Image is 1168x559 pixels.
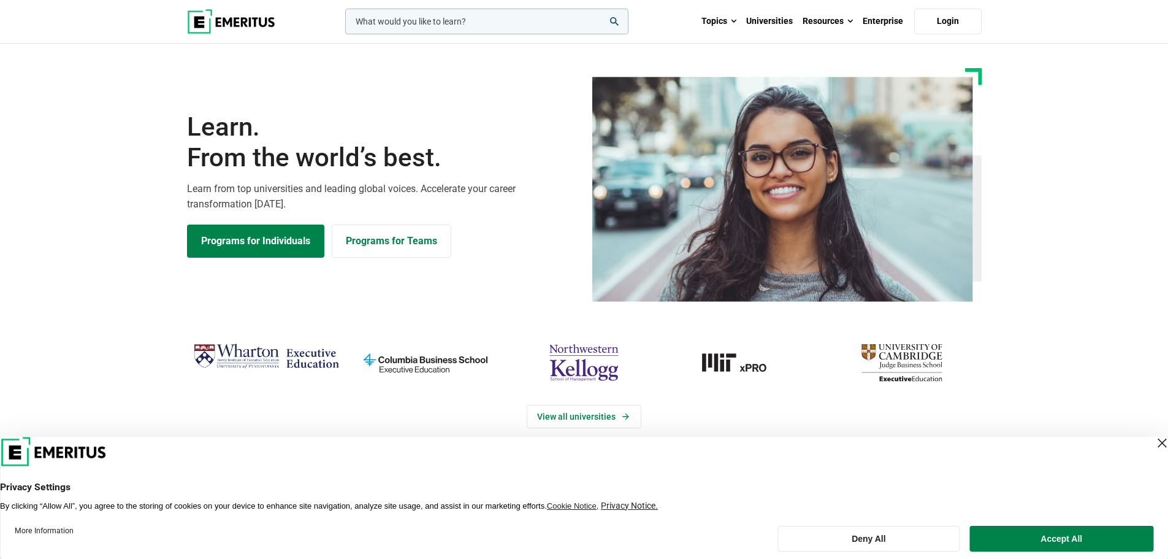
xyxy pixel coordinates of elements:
[187,225,324,258] a: Explore Programs
[187,142,577,173] span: From the world’s best.
[187,181,577,212] p: Learn from top universities and leading global voices. Accelerate your career transformation [DATE].
[187,112,577,174] h1: Learn.
[527,405,641,428] a: View Universities
[670,339,816,387] img: MIT xPRO
[592,77,973,302] img: Learn from the world's best
[345,9,628,34] input: woocommerce-product-search-field-0
[511,339,657,387] img: northwestern-kellogg
[352,339,498,387] img: columbia-business-school
[828,339,975,387] img: cambridge-judge-business-school
[332,225,451,258] a: Explore for Business
[670,339,816,387] a: MIT-xPRO
[914,9,982,34] a: Login
[193,339,340,375] img: Wharton Executive Education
